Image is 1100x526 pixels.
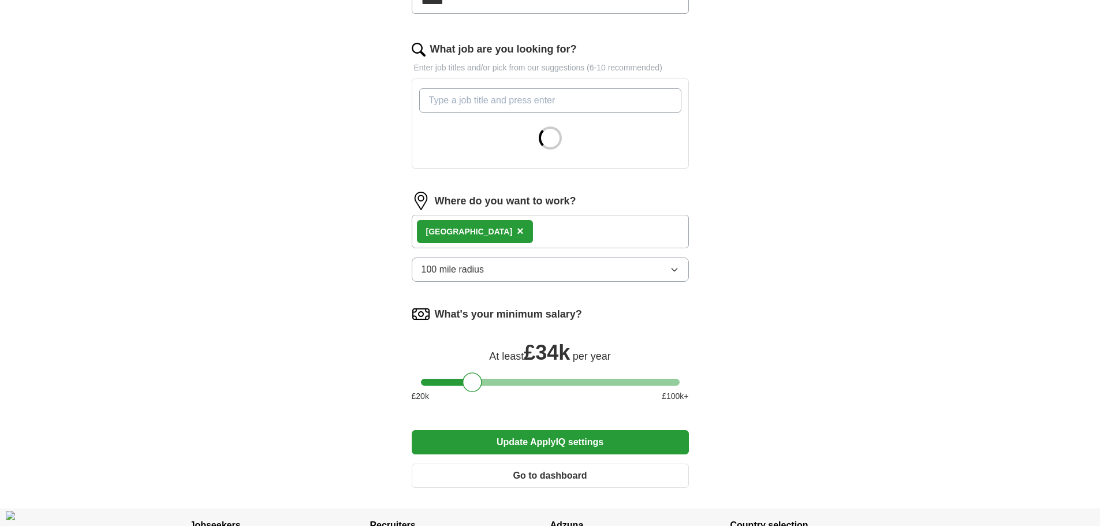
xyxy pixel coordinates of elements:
[422,263,484,277] span: 100 mile radius
[435,193,576,209] label: Where do you want to work?
[524,341,570,364] span: £ 34k
[489,350,524,362] span: At least
[573,350,611,362] span: per year
[426,226,513,238] div: [GEOGRAPHIC_DATA]
[517,225,524,237] span: ×
[6,511,15,520] img: Cookie%20settings
[430,42,577,57] label: What job are you looking for?
[517,223,524,240] button: ×
[6,511,15,520] div: Cookie consent button
[412,430,689,454] button: Update ApplyIQ settings
[412,305,430,323] img: salary.png
[412,62,689,74] p: Enter job titles and/or pick from our suggestions (6-10 recommended)
[412,43,426,57] img: search.png
[412,192,430,210] img: location.png
[419,88,681,113] input: Type a job title and press enter
[412,464,689,488] button: Go to dashboard
[412,258,689,282] button: 100 mile radius
[412,390,429,402] span: £ 20 k
[662,390,688,402] span: £ 100 k+
[435,307,582,322] label: What's your minimum salary?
